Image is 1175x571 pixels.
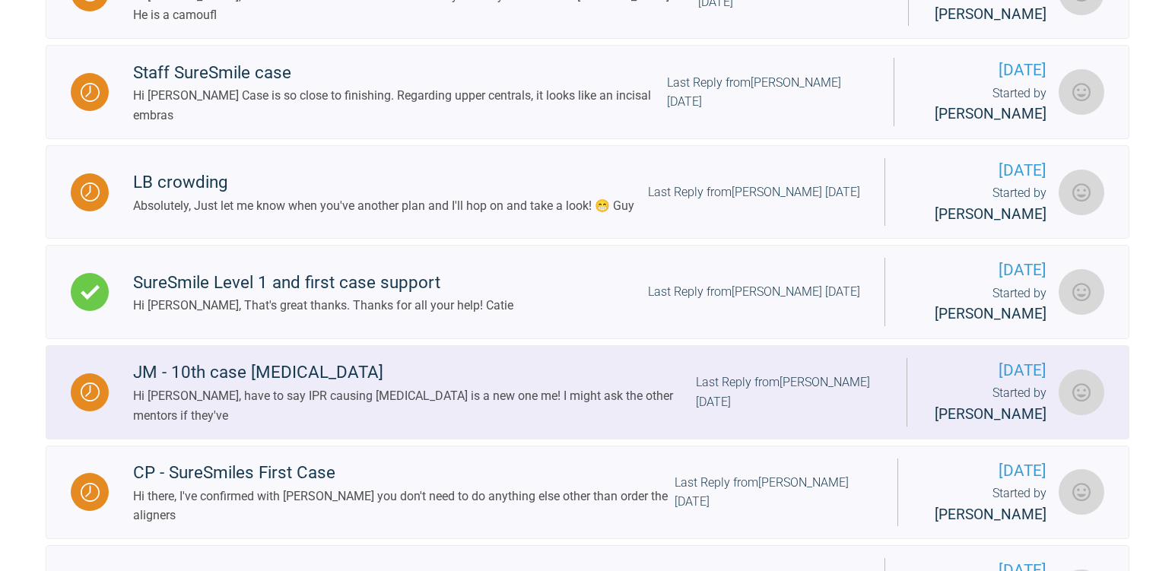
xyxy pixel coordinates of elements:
[1059,469,1104,515] img: Ching Feng Sia
[923,458,1046,484] span: [DATE]
[923,484,1046,526] div: Started by
[133,269,513,297] div: SureSmile Level 1 and first case support
[133,296,513,316] div: Hi [PERSON_NAME], That's great thanks. Thanks for all your help! Catie
[910,183,1046,226] div: Started by
[910,258,1046,283] span: [DATE]
[1059,269,1104,315] img: Cathryn Sherlock
[935,205,1046,223] span: [PERSON_NAME]
[932,383,1046,426] div: Started by
[910,284,1046,326] div: Started by
[1059,370,1104,415] img: Cathryn Sherlock
[133,359,696,386] div: JM - 10th case [MEDICAL_DATA]
[81,483,100,502] img: Waiting
[935,5,1046,23] span: [PERSON_NAME]
[935,405,1046,423] span: [PERSON_NAME]
[932,358,1046,383] span: [DATE]
[133,169,634,196] div: LB crowding
[133,196,634,216] div: Absolutely, Just let me know when you've another plan and I'll hop on and take a look! 😁 Guy
[133,86,667,125] div: Hi [PERSON_NAME] Case is so close to finishing. Regarding upper centrals, it looks like an incisa...
[648,182,860,202] div: Last Reply from [PERSON_NAME] [DATE]
[919,58,1046,83] span: [DATE]
[696,373,883,411] div: Last Reply from [PERSON_NAME] [DATE]
[133,459,675,487] div: CP - SureSmiles First Case
[935,506,1046,523] span: [PERSON_NAME]
[81,283,100,302] img: Complete
[919,84,1046,126] div: Started by
[1059,170,1104,215] img: Lisa Smith
[46,245,1129,339] a: CompleteSureSmile Level 1 and first case supportHi [PERSON_NAME], That's great thanks. Thanks for...
[648,282,860,302] div: Last Reply from [PERSON_NAME] [DATE]
[935,105,1046,122] span: [PERSON_NAME]
[133,487,675,525] div: Hi there, I've confirmed with [PERSON_NAME] you don't need to do anything else other than order t...
[46,45,1129,139] a: WaitingStaff SureSmile caseHi [PERSON_NAME] Case is so close to finishing. Regarding upper centra...
[133,59,667,87] div: Staff SureSmile case
[1059,69,1104,115] img: Cathryn Sherlock
[675,473,872,512] div: Last Reply from [PERSON_NAME] [DATE]
[935,305,1046,322] span: [PERSON_NAME]
[910,158,1046,183] span: [DATE]
[46,446,1129,540] a: WaitingCP - SureSmiles First CaseHi there, I've confirmed with [PERSON_NAME] you don't need to do...
[81,83,100,102] img: Waiting
[667,73,869,112] div: Last Reply from [PERSON_NAME] [DATE]
[46,345,1129,439] a: WaitingJM - 10th case [MEDICAL_DATA]Hi [PERSON_NAME], have to say IPR causing [MEDICAL_DATA] is a...
[81,182,100,201] img: Waiting
[81,382,100,401] img: Waiting
[133,386,696,425] div: Hi [PERSON_NAME], have to say IPR causing [MEDICAL_DATA] is a new one me! I might ask the other m...
[46,145,1129,240] a: WaitingLB crowdingAbsolutely, Just let me know when you've another plan and I'll hop on and take ...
